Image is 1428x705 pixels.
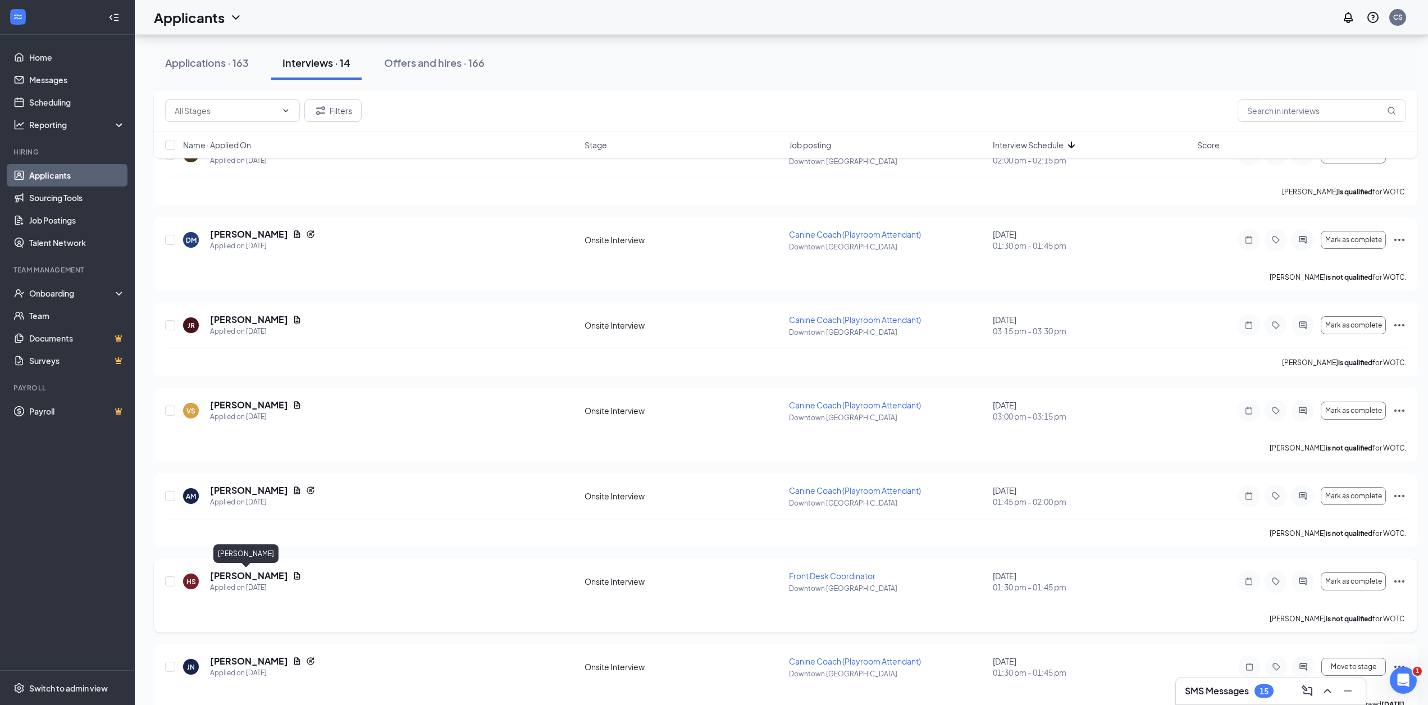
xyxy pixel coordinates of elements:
[13,383,123,393] div: Payroll
[1282,358,1406,367] p: [PERSON_NAME] for WOTC.
[1242,577,1256,586] svg: Note
[186,235,197,245] div: DM
[306,230,315,239] svg: Reapply
[29,119,126,130] div: Reporting
[1393,12,1403,22] div: CS
[29,69,125,91] a: Messages
[314,104,327,117] svg: Filter
[1321,402,1386,420] button: Mark as complete
[1270,443,1406,453] p: [PERSON_NAME] for WOTC.
[13,683,25,694] svg: Settings
[1301,684,1314,698] svg: ComposeMessage
[585,139,607,151] span: Stage
[789,413,987,422] p: Downtown [GEOGRAPHIC_DATA]
[293,230,302,239] svg: Document
[993,325,1190,336] span: 03:15 pm - 03:30 pm
[1326,615,1372,623] b: is not qualified
[1390,667,1417,694] iframe: Intercom live chat
[210,228,288,240] h5: [PERSON_NAME]
[29,209,125,231] a: Job Postings
[1269,321,1283,330] svg: Tag
[1270,529,1406,538] p: [PERSON_NAME] for WOTC.
[1393,233,1406,247] svg: Ellipses
[993,496,1190,507] span: 01:45 pm - 02:00 pm
[993,656,1190,678] div: [DATE]
[229,11,243,24] svg: ChevronDown
[29,231,125,254] a: Talent Network
[1393,660,1406,674] svg: Ellipses
[1339,682,1357,700] button: Minimize
[108,12,120,23] svg: Collapse
[1393,404,1406,417] svg: Ellipses
[1338,358,1372,367] b: is qualified
[789,400,921,410] span: Canine Coach (Playroom Attendant)
[213,544,279,563] div: [PERSON_NAME]
[306,657,315,666] svg: Reapply
[1297,662,1310,671] svg: ActiveChat
[789,498,987,508] p: Downtown [GEOGRAPHIC_DATA]
[210,655,288,667] h5: [PERSON_NAME]
[1296,492,1310,501] svg: ActiveChat
[993,581,1190,593] span: 01:30 pm - 01:45 pm
[1065,138,1078,152] svg: ArrowDown
[993,570,1190,593] div: [DATE]
[210,667,315,679] div: Applied on [DATE]
[1325,492,1382,500] span: Mark as complete
[293,486,302,495] svg: Document
[1242,235,1256,244] svg: Note
[29,327,125,349] a: DocumentsCrown
[585,234,782,245] div: Onsite Interview
[293,315,302,324] svg: Document
[1341,684,1354,698] svg: Minimize
[993,411,1190,422] span: 03:00 pm - 03:15 pm
[1321,684,1334,698] svg: ChevronUp
[1238,99,1406,122] input: Search in interviews
[1298,682,1316,700] button: ComposeMessage
[789,139,831,151] span: Job posting
[993,667,1190,678] span: 01:30 pm - 01:45 pm
[186,406,195,416] div: VS
[1269,235,1283,244] svg: Tag
[13,119,25,130] svg: Analysis
[1326,444,1372,452] b: is not qualified
[993,229,1190,251] div: [DATE]
[210,411,302,422] div: Applied on [DATE]
[1326,273,1372,281] b: is not qualified
[183,139,251,151] span: Name · Applied On
[12,11,24,22] svg: WorkstreamLogo
[1296,235,1310,244] svg: ActiveChat
[1269,406,1283,415] svg: Tag
[1242,492,1256,501] svg: Note
[1325,236,1382,244] span: Mark as complete
[1269,492,1283,501] svg: Tag
[175,104,277,117] input: All Stages
[282,56,350,70] div: Interviews · 14
[789,229,921,239] span: Canine Coach (Playroom Attendant)
[210,240,315,252] div: Applied on [DATE]
[789,669,987,679] p: Downtown [GEOGRAPHIC_DATA]
[993,240,1190,251] span: 01:30 pm - 01:45 pm
[188,321,195,330] div: JR
[1393,319,1406,332] svg: Ellipses
[29,187,125,209] a: Sourcing Tools
[29,164,125,187] a: Applicants
[1326,529,1372,538] b: is not qualified
[306,486,315,495] svg: Reapply
[210,326,302,337] div: Applied on [DATE]
[993,314,1190,336] div: [DATE]
[1321,658,1386,676] button: Move to stage
[1387,106,1396,115] svg: MagnifyingGlass
[1338,188,1372,196] b: is qualified
[187,662,195,672] div: JN
[789,328,987,337] p: Downtown [GEOGRAPHIC_DATA]
[789,242,987,252] p: Downtown [GEOGRAPHIC_DATA]
[1269,577,1283,586] svg: Tag
[1270,614,1406,624] p: [PERSON_NAME] for WOTC.
[1296,321,1310,330] svg: ActiveChat
[1185,685,1249,697] h3: SMS Messages
[210,582,302,593] div: Applied on [DATE]
[29,46,125,69] a: Home
[1325,577,1382,585] span: Mark as complete
[789,485,921,495] span: Canine Coach (Playroom Attendant)
[1325,407,1382,415] span: Mark as complete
